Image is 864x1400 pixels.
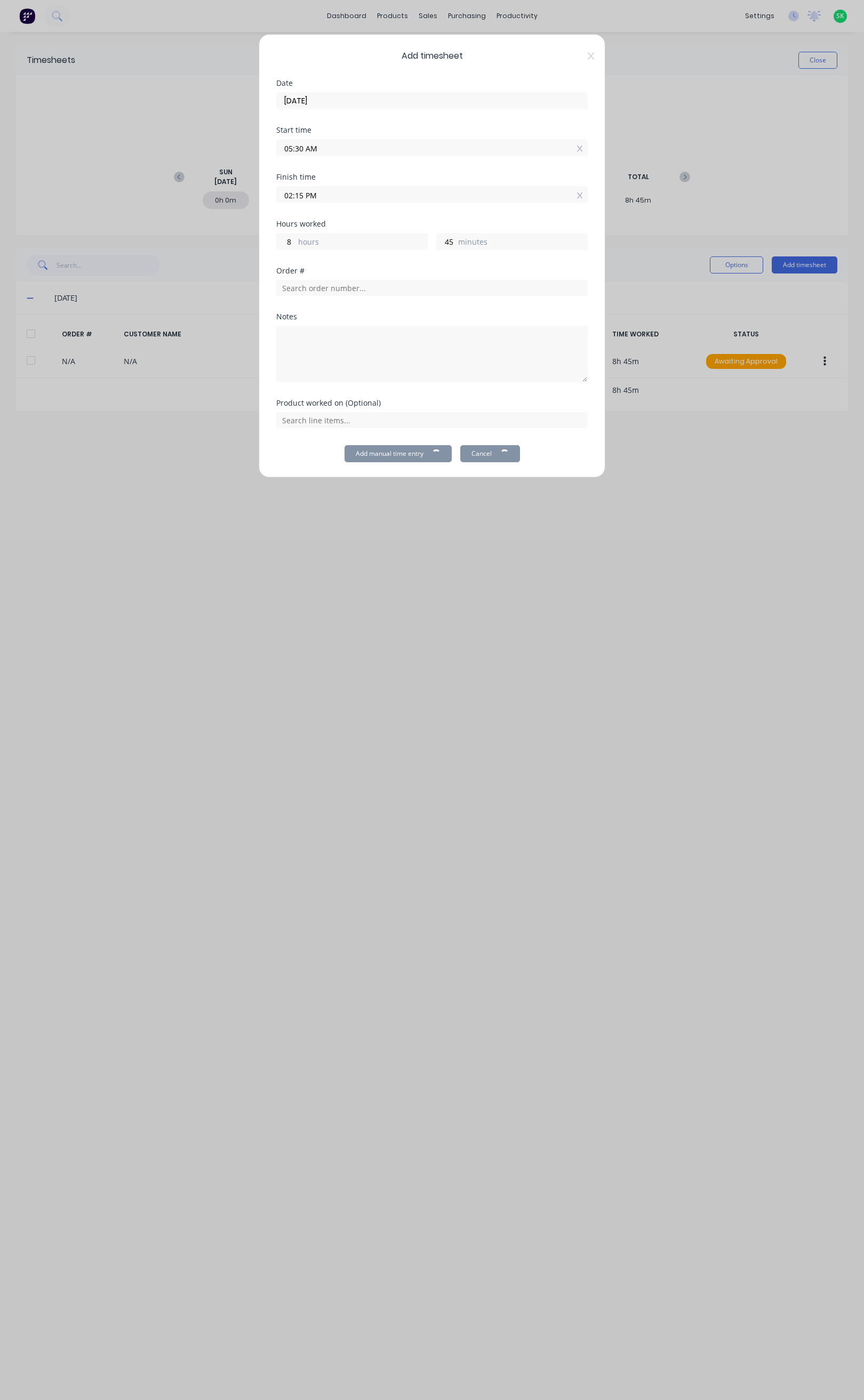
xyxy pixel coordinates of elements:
[298,236,427,250] label: hours
[276,412,588,428] input: Search line items...
[276,280,588,296] input: Search order number...
[345,445,452,462] button: Add manual time entry
[276,313,588,320] div: Notes
[276,50,588,62] span: Add timesheet
[276,267,588,275] div: Order #
[276,126,588,134] div: Start time
[277,234,295,250] input: 0
[276,220,588,228] div: Hours worked
[276,399,588,407] div: Product worked on (Optional)
[458,236,587,250] label: minutes
[276,173,588,181] div: Finish time
[437,234,455,250] input: 0
[276,79,588,87] div: Date
[460,445,520,462] button: Cancel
